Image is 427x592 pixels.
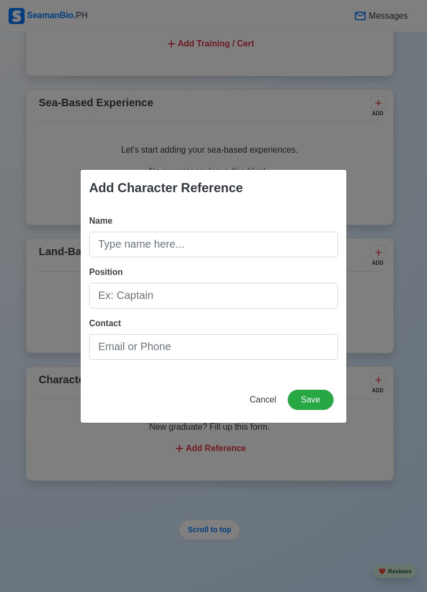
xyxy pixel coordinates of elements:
input: Type name here... [89,232,338,257]
button: Cancel [243,390,283,410]
input: Email or Phone [89,334,338,360]
span: Contact [89,319,121,328]
div: Add Character Reference [89,178,243,198]
button: Save [288,390,334,410]
span: Cancel [250,395,276,404]
span: Position [89,267,123,277]
input: Ex: Captain [89,283,338,309]
span: Name [89,216,113,225]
